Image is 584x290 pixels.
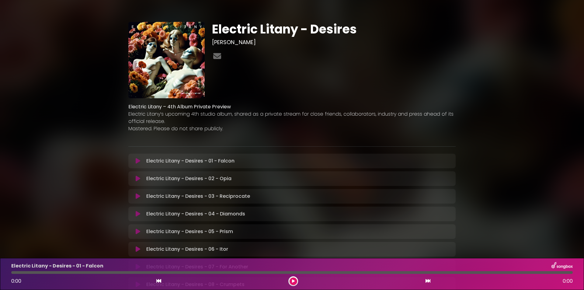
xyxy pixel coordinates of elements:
[212,22,456,37] h1: Electric Litany - Desires
[563,278,573,285] span: 0:00
[128,22,205,98] img: 2KkT0QSSO3DZ5MZq4ndg
[128,110,456,125] p: Electric Litany’s upcoming 4th studio album, shared as a private stream for close friends, collab...
[128,125,456,132] p: Mastered. Please do not share publicly.
[11,262,103,270] p: Electric Litany - Desires - 01 - Falcon
[146,175,231,182] p: Electric Litany - Desires - 02 - Opia
[11,278,21,285] span: 0:00
[146,228,233,235] p: Electric Litany - Desires - 05 - Prism
[146,193,250,200] p: Electric Litany - Desires - 03 - Reciprocate
[146,157,235,165] p: Electric Litany - Desires - 01 - Falcon
[551,262,573,270] img: songbox-logo-white.png
[146,246,228,253] p: Electric Litany - Desires - 06 - Itor
[212,39,456,46] h3: [PERSON_NAME]
[128,103,231,110] strong: Electric Litany – 4th Album Private Preview
[146,210,245,218] p: Electric Litany - Desires - 04 - Diamonds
